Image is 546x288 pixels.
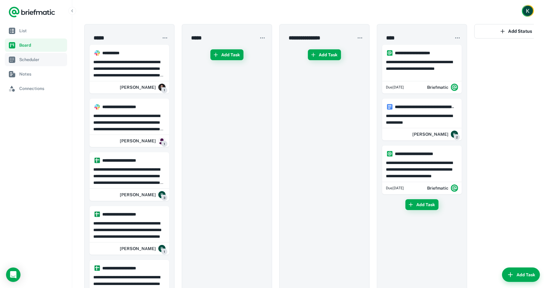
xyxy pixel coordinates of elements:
[386,85,404,90] span: Tuesday, 2 Sep
[19,56,65,63] span: Scheduler
[427,84,448,91] h6: Briefmatic
[158,245,166,252] img: ACg8ocKgBRm14t6fMO5yae_v--Cm0I2MJ6HNp1tAY-FmNlIbS73fIw=s50-c-k-no
[95,158,100,163] img: https://app.briefmatic.com/assets/tasktypes/vnd.google-apps.spreadsheet.png
[120,84,156,91] h6: [PERSON_NAME]
[386,185,404,191] span: Tuesday, 2 Sep
[19,85,65,92] span: Connections
[5,67,67,81] a: Notes
[158,137,166,144] img: 90b482e75644d8a81a04880a111e49e3.jpg
[89,206,169,255] div: https://app.briefmatic.com/assets/tasktypes/vnd.google-apps.spreadsheet.png**** **** **** **** **...
[210,49,244,60] button: Add Task
[405,199,439,210] button: Add Task
[412,131,448,138] h6: [PERSON_NAME]
[161,249,167,255] span: 1
[120,138,156,144] h6: [PERSON_NAME]
[308,49,341,60] button: Add Task
[120,189,166,201] div: Ruth Rogers
[89,152,169,201] div: https://app.briefmatic.com/assets/tasktypes/vnd.google-apps.spreadsheet.png**** **** **** **** **...
[451,131,458,138] img: ACg8ocILtdJzZPqH5kQF_XtTGTPkEYF_M7n2QAl7fDlvpikjtlzTWA=s50-c-k-no
[120,191,156,198] h6: [PERSON_NAME]
[158,84,166,91] img: 6630166929831_7ae2b8080b040a680503_72.jpg
[120,81,166,93] div: Emmanuel K.
[5,82,67,95] a: Connections
[387,50,392,56] img: https://app.briefmatic.com/assets/integrations/system.png
[19,27,65,34] span: List
[502,268,540,282] button: Add Task
[95,212,100,217] img: https://app.briefmatic.com/assets/tasktypes/vnd.google-apps.spreadsheet.png
[5,24,67,37] a: List
[19,42,65,48] span: Board
[161,141,167,147] span: 1
[427,185,448,191] h6: Briefmatic
[120,243,166,255] div: Ruth Rogers
[161,195,167,201] span: 3
[387,151,392,156] img: https://app.briefmatic.com/assets/integrations/system.png
[427,81,458,93] div: Briefmatic
[8,6,55,18] a: Logo
[19,71,65,77] span: Notes
[454,134,460,140] span: 2
[451,84,458,91] img: system.png
[427,182,458,194] div: Briefmatic
[95,104,100,110] img: https://app.briefmatic.com/assets/integrations/slack.png
[523,6,533,16] img: Kate Forde
[120,245,156,252] h6: [PERSON_NAME]
[95,265,100,271] img: https://app.briefmatic.com/assets/tasktypes/vnd.google-apps.spreadsheet.png
[387,104,392,110] img: https://app.briefmatic.com/assets/tasktypes/vnd.google-apps.document.png
[382,98,462,141] div: https://app.briefmatic.com/assets/tasktypes/vnd.google-apps.document.png**** **** **** **** **** ...
[5,53,67,66] a: Scheduler
[522,5,534,17] button: Account button
[6,268,20,282] div: Load Chat
[95,50,100,56] img: https://app.briefmatic.com/assets/integrations/slack.png
[120,135,166,147] div: Ana Amaral
[451,184,458,192] img: system.png
[5,39,67,52] a: Board
[412,128,458,140] div: Kate Forde
[161,87,167,93] span: 1
[158,191,166,198] img: ACg8ocKgBRm14t6fMO5yae_v--Cm0I2MJ6HNp1tAY-FmNlIbS73fIw=s50-c-k-no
